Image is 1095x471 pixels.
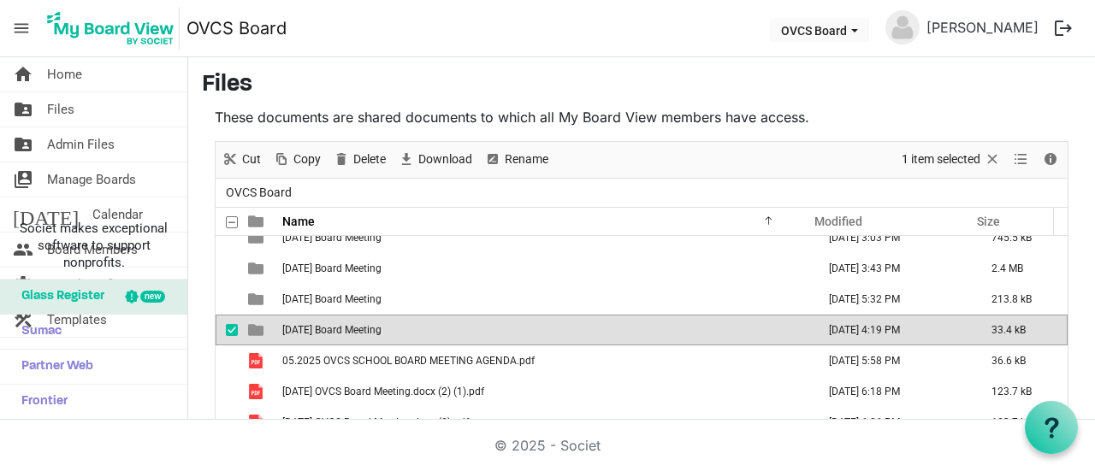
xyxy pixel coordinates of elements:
[814,215,862,228] span: Modified
[47,127,115,162] span: Admin Files
[216,222,238,253] td: checkbox
[267,142,327,178] div: Copy
[215,107,1068,127] p: These documents are shared documents to which all My Board View members have access.
[900,149,982,170] span: 1 item selected
[277,284,811,315] td: 2025-08-17 Board Meeting is template cell column header Name
[974,222,1068,253] td: 745.5 kB is template cell column header Size
[282,355,535,367] span: 05.2025 OVCS SCHOOL BOARD MEETING AGENDA.pdf
[277,253,811,284] td: 2025-07-15 Board Meeting is template cell column header Name
[327,142,392,178] div: Delete
[216,284,238,315] td: checkbox
[974,315,1068,345] td: 33.4 kB is template cell column header Size
[13,57,33,91] span: home
[238,284,277,315] td: is template cell column header type
[896,142,1007,178] div: Clear selection
[238,376,277,407] td: is template cell column header type
[974,407,1068,438] td: 123.7 kB is template cell column header Size
[282,293,382,305] span: [DATE] Board Meeting
[5,12,38,44] span: menu
[216,253,238,284] td: checkbox
[238,315,277,345] td: is template cell column header type
[277,407,811,438] td: 2025-04-15 OVCS Board Meeting.docx (2).pdf is template cell column header Name
[216,315,238,345] td: checkbox
[282,262,382,274] span: [DATE] Board Meeting
[277,222,811,253] td: 2025-05-20 Board Meeting is template cell column header Name
[202,71,1081,100] h3: Files
[270,149,324,170] button: Copy
[482,149,552,170] button: Rename
[238,253,277,284] td: is template cell column header type
[238,222,277,253] td: is template cell column header type
[42,7,186,50] a: My Board View Logo
[277,315,811,345] td: 2025-09-16 Board Meeting is template cell column header Name
[140,291,165,303] div: new
[282,386,484,397] span: [DATE] OVCS Board Meeting.docx (2) (1).pdf
[770,18,869,42] button: OVCS Board dropdownbutton
[494,437,601,454] a: © 2025 - Societ
[13,92,33,127] span: folder_shared
[899,149,1004,170] button: Selection
[811,376,974,407] td: July 15, 2025 6:18 PM column header Modified
[13,385,68,419] span: Frontier
[885,10,920,44] img: no-profile-picture.svg
[811,345,974,376] td: July 15, 2025 5:58 PM column header Modified
[974,253,1068,284] td: 2.4 MB is template cell column header Size
[13,280,104,314] span: Glass Register
[974,376,1068,407] td: 123.7 kB is template cell column header Size
[330,149,389,170] button: Delete
[1045,10,1081,46] button: logout
[47,92,74,127] span: Files
[216,142,267,178] div: Cut
[292,149,323,170] span: Copy
[238,345,277,376] td: is template cell column header type
[47,162,136,197] span: Manage Boards
[395,149,476,170] button: Download
[13,350,93,384] span: Partner Web
[13,315,62,349] span: Sumac
[277,345,811,376] td: 05.2025 OVCS SCHOOL BOARD MEETING AGENDA.pdf is template cell column header Name
[219,149,264,170] button: Cut
[92,197,143,232] span: Calendar
[42,7,180,50] img: My Board View Logo
[977,215,1000,228] span: Size
[974,284,1068,315] td: 213.8 kB is template cell column header Size
[352,149,388,170] span: Delete
[1010,149,1031,170] button: View dropdownbutton
[974,345,1068,376] td: 36.6 kB is template cell column header Size
[277,376,811,407] td: 2025-04-15 OVCS Board Meeting.docx (2) (1).pdf is template cell column header Name
[13,127,33,162] span: folder_shared
[811,222,974,253] td: May 19, 2025 3:03 PM column header Modified
[1039,149,1062,170] button: Details
[238,407,277,438] td: is template cell column header type
[811,253,974,284] td: July 28, 2025 3:43 PM column header Modified
[417,149,474,170] span: Download
[282,232,382,244] span: [DATE] Board Meeting
[47,57,82,91] span: Home
[478,142,554,178] div: Rename
[240,149,263,170] span: Cut
[13,162,33,197] span: switch_account
[503,149,550,170] span: Rename
[282,416,469,428] span: [DATE] OVCS Board Meeting.docx (2).pdf
[186,11,287,45] a: OVCS Board
[1036,142,1065,178] div: Details
[216,345,238,376] td: checkbox
[811,284,974,315] td: September 03, 2025 5:32 PM column header Modified
[811,315,974,345] td: September 16, 2025 4:19 PM column header Modified
[216,376,238,407] td: checkbox
[1007,142,1036,178] div: View
[920,10,1045,44] a: [PERSON_NAME]
[222,182,295,203] span: OVCS Board
[392,142,478,178] div: Download
[216,407,238,438] td: checkbox
[811,407,974,438] td: July 15, 2025 6:06 PM column header Modified
[8,220,180,271] span: Societ makes exceptional software to support nonprofits.
[13,197,79,232] span: [DATE]
[282,215,315,228] span: Name
[282,324,382,336] span: [DATE] Board Meeting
